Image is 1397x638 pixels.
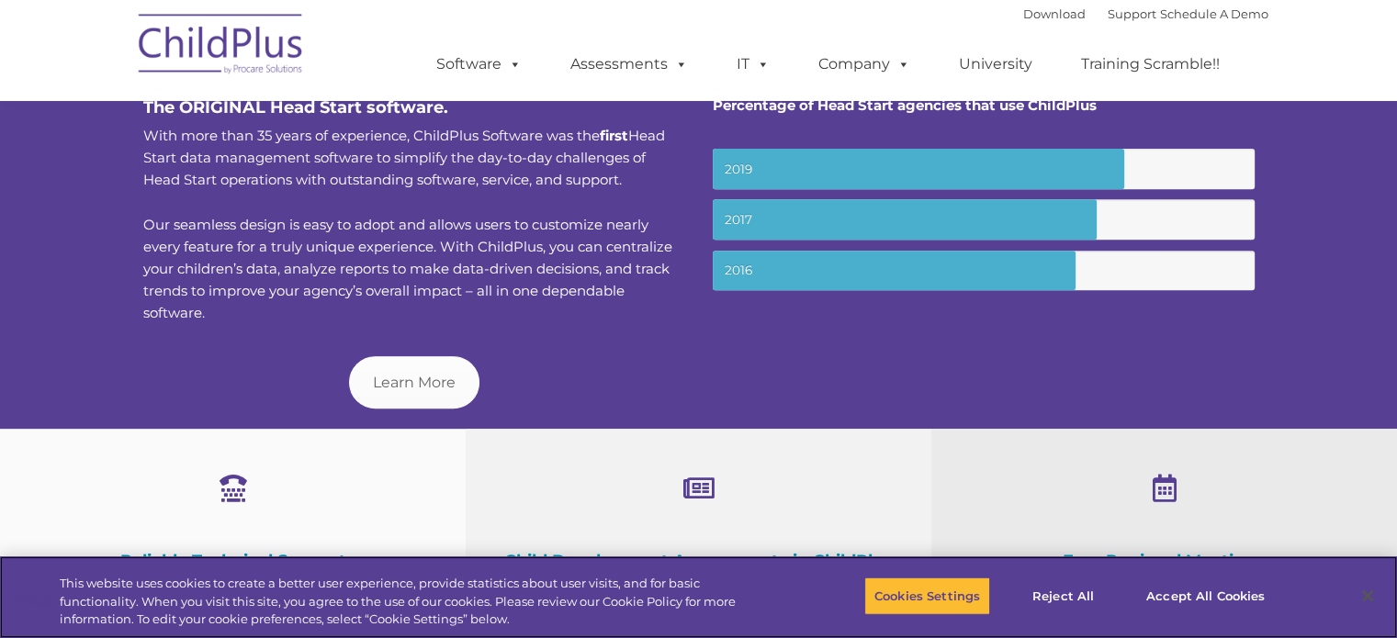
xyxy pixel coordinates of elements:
[130,1,313,93] img: ChildPlus by Procare Solutions
[941,46,1051,83] a: University
[504,551,893,571] span: Child Development Assessments in ChildPlus
[349,356,479,409] a: Learn More
[1063,46,1238,83] a: Training Scramble!!
[1023,6,1268,21] font: |
[1063,551,1266,571] span: Free Regional Meetings
[864,576,990,615] button: Cookies Settings
[120,551,346,571] span: Reliable Technical Support
[143,97,448,118] span: The ORIGINAL Head Start software.
[718,46,788,83] a: IT
[1108,6,1156,21] a: Support
[143,127,665,188] span: With more than 35 years of experience, ChildPlus Software was the Head Start data management soft...
[1023,6,1086,21] a: Download
[600,127,628,144] b: first
[1136,576,1275,615] button: Accept All Cookies
[60,575,769,629] div: This website uses cookies to create a better user experience, provide statistics about user visit...
[713,96,1097,114] strong: Percentage of Head Start agencies that use ChildPlus
[713,149,1255,189] small: 2019
[713,251,1255,291] small: 2016
[418,46,540,83] a: Software
[1160,6,1268,21] a: Schedule A Demo
[1006,576,1121,615] button: Reject All
[1347,576,1388,616] button: Close
[552,46,706,83] a: Assessments
[800,46,929,83] a: Company
[143,216,672,321] span: Our seamless design is easy to adopt and allows users to customize nearly every feature for a tru...
[713,199,1255,240] small: 2017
